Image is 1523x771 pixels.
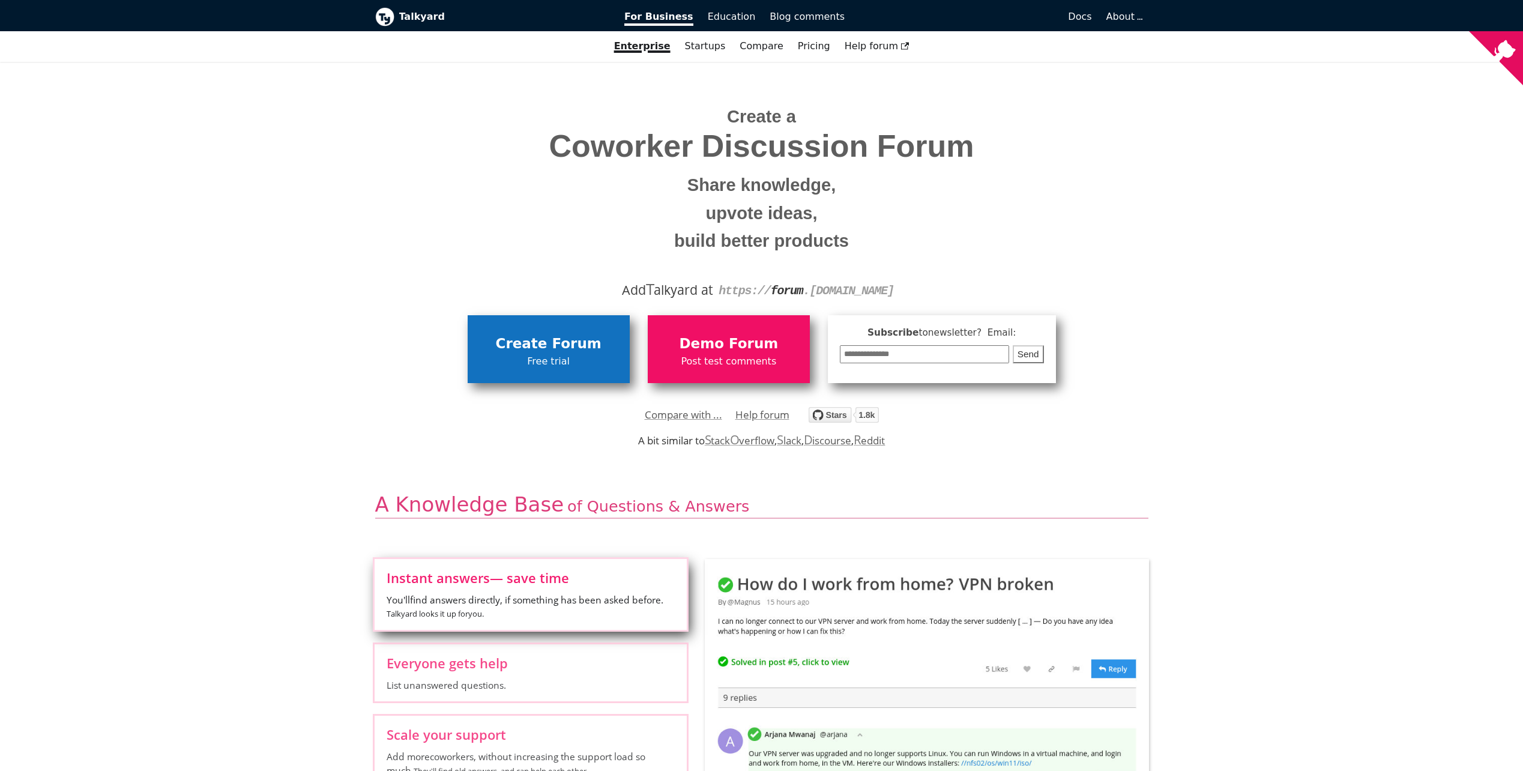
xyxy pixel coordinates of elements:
[701,7,763,27] a: Education
[387,608,484,619] small: Talkyard looks it up for you .
[375,7,608,26] a: Talkyard logoTalkyard
[705,434,775,447] a: StackOverflow
[387,571,675,584] span: Instant answers — save time
[809,409,879,426] a: Star debiki/talkyard on GitHub
[804,431,813,448] span: D
[387,656,675,670] span: Everyone gets help
[468,315,630,382] a: Create ForumFree trial
[740,40,783,52] a: Compare
[678,36,733,56] a: Startups
[375,492,1148,519] h2: A Knowledge Base
[624,11,693,26] span: For Business
[840,325,1044,340] span: Subscribe
[762,7,852,27] a: Blog comments
[375,7,394,26] img: Talkyard logo
[705,431,711,448] span: S
[474,333,624,355] span: Create Forum
[617,7,701,27] a: For Business
[777,434,801,447] a: Slack
[770,11,845,22] span: Blog comments
[719,284,894,298] code: https:// . [DOMAIN_NAME]
[474,354,624,369] span: Free trial
[384,171,1139,199] small: Share knowledge,
[845,40,909,52] span: Help forum
[852,7,1099,27] a: Docs
[646,278,654,300] span: T
[399,9,608,25] b: Talkyard
[648,315,810,382] a: Demo ForumPost test comments
[777,431,783,448] span: S
[387,679,675,692] span: List unanswered questions.
[645,406,722,424] a: Compare with ...
[735,406,789,424] a: Help forum
[567,497,749,515] span: of Questions & Answers
[1013,345,1044,364] button: Send
[837,36,917,56] a: Help forum
[730,431,740,448] span: O
[809,407,879,423] img: talkyard.svg
[854,431,861,448] span: R
[854,434,885,447] a: Reddit
[708,11,756,22] span: Education
[654,333,804,355] span: Demo Forum
[384,199,1139,228] small: upvote ideas,
[384,280,1139,300] div: Add alkyard at
[804,434,851,447] a: Discourse
[607,36,678,56] a: Enterprise
[791,36,837,56] a: Pricing
[384,227,1139,255] small: build better products
[727,107,796,126] span: Create a
[771,284,803,298] strong: forum
[918,327,1016,338] span: to newsletter ? Email:
[1106,11,1141,22] a: About
[387,593,675,621] span: You'll find answers directly, if something has been asked before.
[654,354,804,369] span: Post test comments
[387,728,675,741] span: Scale your support
[384,129,1139,163] span: Coworker Discussion Forum
[1068,11,1091,22] span: Docs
